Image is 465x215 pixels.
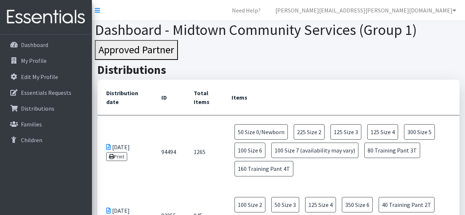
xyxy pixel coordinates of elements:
[3,69,89,84] a: Edit My Profile
[153,115,185,188] td: 94494
[95,21,462,39] h1: Dashboard - Midtown Community Services (Group 1)
[271,143,358,158] span: 100 Size 7 (availability may vary)
[235,143,265,158] span: 100 Size 6
[95,40,178,60] button: Approved Partner
[21,136,42,144] p: Children
[3,53,89,68] a: My Profile
[404,124,435,140] span: 300 Size 5
[226,3,267,18] a: Need Help?
[294,124,325,140] span: 225 Size 2
[305,197,336,212] span: 125 Size 4
[153,80,185,115] th: ID
[21,73,58,80] p: Edit My Profile
[223,80,459,115] th: Items
[330,124,361,140] span: 125 Size 3
[3,5,89,29] img: HumanEssentials
[21,105,54,112] p: Distributions
[97,63,459,77] h2: Distributions
[235,124,288,140] span: 50 Size 0/Newborn
[97,80,153,115] th: Distribution date
[185,115,223,188] td: 1265
[367,124,398,140] span: 125 Size 4
[271,197,299,212] span: 50 Size 3
[379,197,434,212] span: 40 Training Pant 2T
[106,152,127,161] a: Print
[185,80,223,115] th: Total Items
[21,121,42,128] p: Families
[3,37,89,52] a: Dashboard
[3,133,89,147] a: Children
[364,143,420,158] span: 80 Training Pant 3T
[235,197,265,212] span: 100 Size 2
[3,101,89,116] a: Distributions
[269,3,462,18] a: [PERSON_NAME][EMAIL_ADDRESS][PERSON_NAME][DOMAIN_NAME]
[21,89,71,96] p: Essentials Requests
[342,197,373,212] span: 350 Size 6
[97,115,153,188] td: [DATE]
[3,117,89,132] a: Families
[21,57,47,64] p: My Profile
[21,41,48,49] p: Dashboard
[235,161,293,176] span: 160 Training Pant 4T
[3,85,89,100] a: Essentials Requests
